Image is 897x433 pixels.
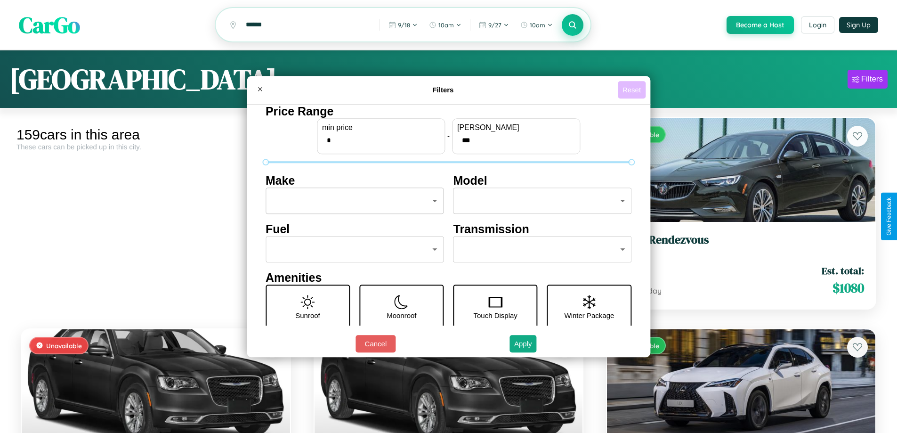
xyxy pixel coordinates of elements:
[565,309,614,322] p: Winter Package
[642,286,662,295] span: / day
[839,17,878,33] button: Sign Up
[861,74,883,84] div: Filters
[516,17,558,33] button: 10am
[618,81,646,98] button: Reset
[398,21,410,29] span: 9 / 18
[266,271,631,285] h4: Amenities
[618,233,864,247] h3: Buick Rendezvous
[46,342,82,350] span: Unavailable
[424,17,466,33] button: 10am
[16,127,295,143] div: 159 cars in this area
[268,86,618,94] h4: Filters
[16,143,295,151] div: These cars can be picked up in this city.
[474,17,514,33] button: 9/27
[266,174,444,188] h4: Make
[457,123,575,132] label: [PERSON_NAME]
[822,264,864,278] span: Est. total:
[488,21,501,29] span: 9 / 27
[322,123,440,132] label: min price
[530,21,545,29] span: 10am
[19,9,80,41] span: CarGo
[886,197,892,236] div: Give Feedback
[453,174,632,188] h4: Model
[295,309,320,322] p: Sunroof
[848,70,888,89] button: Filters
[727,16,794,34] button: Become a Host
[438,21,454,29] span: 10am
[473,309,517,322] p: Touch Display
[384,17,422,33] button: 9/18
[447,130,450,142] p: -
[618,233,864,256] a: Buick Rendezvous2018
[356,335,396,352] button: Cancel
[266,105,631,118] h4: Price Range
[387,309,416,322] p: Moonroof
[801,16,834,33] button: Login
[453,222,632,236] h4: Transmission
[509,335,537,352] button: Apply
[9,60,277,98] h1: [GEOGRAPHIC_DATA]
[832,278,864,297] span: $ 1080
[266,222,444,236] h4: Fuel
